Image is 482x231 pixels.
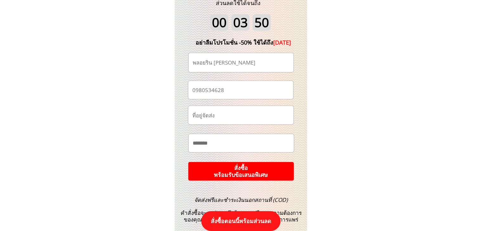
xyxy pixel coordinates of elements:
div: อย่าลืมโปรโมชั่น -50% ใช้ได้ถึง [186,38,301,47]
p: สั่งซื้อตอนนี้พร้อมส่วนลด [201,211,280,231]
input: ชื่อ-นามสกุล [191,53,291,72]
input: เบอร์โทรศัพท์ [191,81,291,99]
h3: คำสั่งซื้อจะถูกส่งตรงถึงบ้านคุณฟรีตามความต้องการของคุณในขณะที่ปิดมาตรฐานการป้องกันการแพร่ระบาด [177,197,305,230]
input: ที่อยู่จัดส่ง [191,106,291,124]
span: จัดส่งฟรีและชำระเงินนอกสถานที่ (COD) [194,196,288,203]
span: [DATE] [273,39,291,46]
p: สั่งซื้อ พร้อมรับข้อเสนอพิเศษ [188,162,294,181]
